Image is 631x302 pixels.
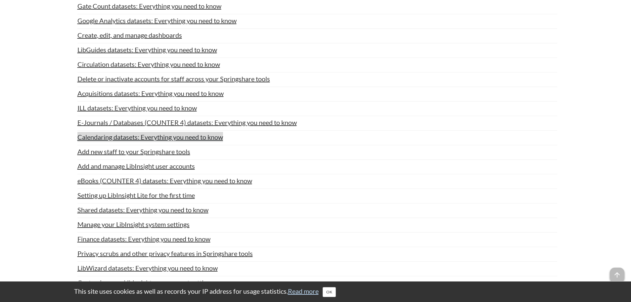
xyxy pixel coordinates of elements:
[77,278,213,287] a: Customize your LibInsight user account settings
[77,88,224,98] a: Acquisitions datasets: Everything you need to know
[610,268,624,282] span: arrow_upward
[68,286,564,297] div: This site uses cookies as well as records your IP address for usage statistics.
[77,234,210,244] a: Finance datasets: Everything you need to know
[77,190,195,200] a: Setting up LibInsight Lite for the first time
[77,74,270,84] a: Delete or inactivate accounts for staff across your Springshare tools
[77,132,223,142] a: Calendaring datasets: Everything you need to know
[77,205,208,215] a: Shared datasets: Everything you need to know
[323,287,336,297] button: Close
[77,16,237,25] a: Google Analytics datasets: Everything you need to know
[77,59,220,69] a: Circulation datasets: Everything you need to know
[77,103,197,113] a: ILL datasets: Everything you need to know
[77,219,190,229] a: Manage your LibInsight system settings
[610,268,624,276] a: arrow_upward
[77,176,252,186] a: eBooks (COUNTER 4) datasets: Everything you need to know
[288,287,319,295] a: Read more
[77,161,195,171] a: Add and manage LibInsight user accounts
[77,45,217,55] a: LibGuides datasets: Everything you need to know
[77,1,221,11] a: Gate Count datasets: Everything you need to know
[77,147,190,156] a: Add new staff to your Springshare tools
[77,263,218,273] a: LibWizard datasets: Everything you need to know
[77,248,253,258] a: Privacy scrubs and other privacy features in Springshare tools
[77,117,297,127] a: E-Journals / Databases (COUNTER 4) datasets: Everything you need to know
[77,30,182,40] a: Create, edit, and manage dashboards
